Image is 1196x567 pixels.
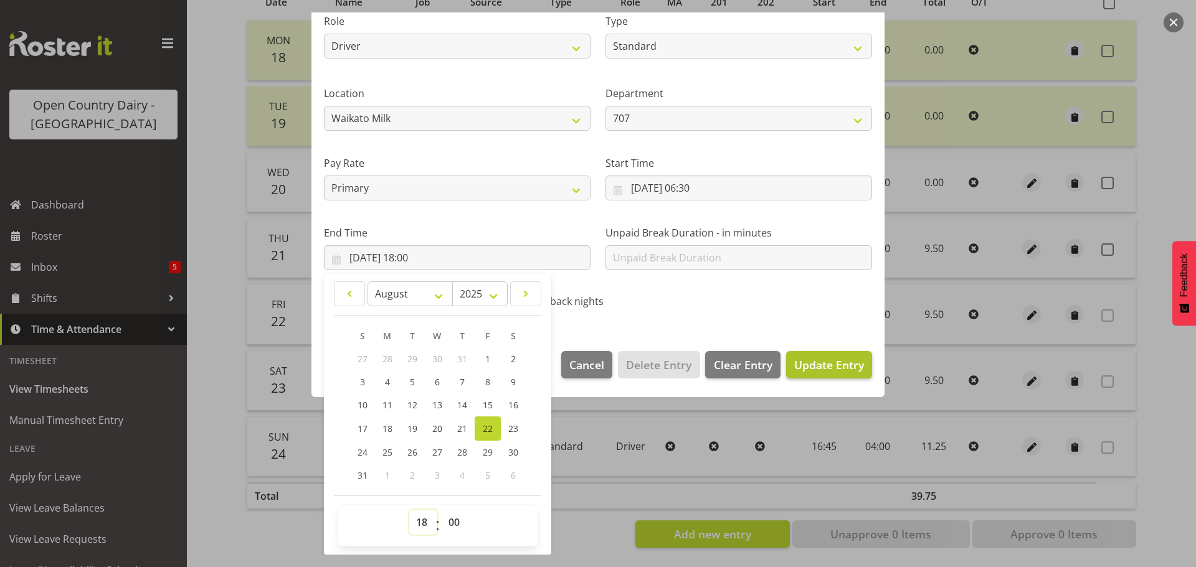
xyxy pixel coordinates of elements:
span: 30 [508,446,518,458]
span: 5 [485,469,490,481]
span: 5 [410,376,415,388]
button: Delete Entry [618,351,700,378]
span: 4 [460,469,465,481]
span: M [383,330,391,342]
span: 3 [360,376,365,388]
span: 1 [385,469,390,481]
a: 10 [350,393,375,416]
a: 5 [400,370,425,393]
span: 12 [407,399,417,411]
span: 28 [457,446,467,458]
span: 18 [382,423,392,434]
span: 16 [508,399,518,411]
button: Cancel [561,351,612,378]
span: 6 [435,376,440,388]
span: 26 [407,446,417,458]
span: 11 [382,399,392,411]
span: 2 [511,353,516,365]
a: 3 [350,370,375,393]
span: 24 [358,446,368,458]
span: Clear Entry [714,357,772,373]
span: 6 [511,469,516,481]
a: 19 [400,416,425,441]
a: 21 [450,416,475,441]
span: 28 [382,353,392,365]
span: T [410,330,415,342]
span: 29 [407,353,417,365]
input: Unpaid Break Duration [605,245,872,270]
span: W [433,330,441,342]
span: 20 [432,423,442,434]
a: 29 [475,441,501,464]
a: 1 [475,347,501,370]
a: 22 [475,416,501,441]
a: 24 [350,441,375,464]
label: Type [605,14,872,29]
span: 31 [457,353,467,365]
span: 2 [410,469,415,481]
label: Unpaid Break Duration - in minutes [605,225,872,240]
a: 2 [501,347,526,370]
a: 4 [375,370,400,393]
span: 22 [483,423,493,434]
span: Update Entry [794,357,864,372]
a: 23 [501,416,526,441]
span: 4 [385,376,390,388]
a: 17 [350,416,375,441]
a: 7 [450,370,475,393]
span: 21 [457,423,467,434]
span: 17 [358,423,368,434]
a: 30 [501,441,526,464]
a: 26 [400,441,425,464]
span: 27 [358,353,368,365]
a: 27 [425,441,450,464]
a: 28 [450,441,475,464]
label: Location [324,86,591,101]
a: 31 [350,464,375,487]
a: 18 [375,416,400,441]
a: 15 [475,393,501,416]
a: 25 [375,441,400,464]
span: S [511,330,516,342]
label: Start Time [605,156,872,171]
a: 6 [425,370,450,393]
span: 23 [508,423,518,434]
span: 9 [511,376,516,388]
a: 8 [475,370,501,393]
span: 27 [432,446,442,458]
span: 25 [382,446,392,458]
input: Click to select... [324,245,591,270]
span: 14 [457,399,467,411]
input: Click to select... [605,176,872,200]
span: 7 [460,376,465,388]
button: Update Entry [786,351,872,378]
span: Call back nights [524,295,604,307]
a: 13 [425,393,450,416]
span: 3 [435,469,440,481]
span: 19 [407,423,417,434]
span: T [460,330,465,342]
span: S [360,330,365,342]
a: 16 [501,393,526,416]
span: 13 [432,399,442,411]
span: Cancel [569,357,604,373]
span: 30 [432,353,442,365]
span: 29 [483,446,493,458]
span: 1 [485,353,490,365]
span: Delete Entry [626,357,691,373]
a: 11 [375,393,400,416]
button: Feedback - Show survey [1172,241,1196,326]
span: 10 [358,399,368,411]
span: 31 [358,469,368,481]
label: End Time [324,225,591,240]
a: 14 [450,393,475,416]
span: F [485,330,490,342]
a: 20 [425,416,450,441]
span: : [435,510,440,541]
button: Clear Entry [705,351,780,378]
label: Pay Rate [324,156,591,171]
label: Role [324,14,591,29]
a: 9 [501,370,526,393]
span: Feedback [1179,253,1190,297]
label: Department [605,86,872,101]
